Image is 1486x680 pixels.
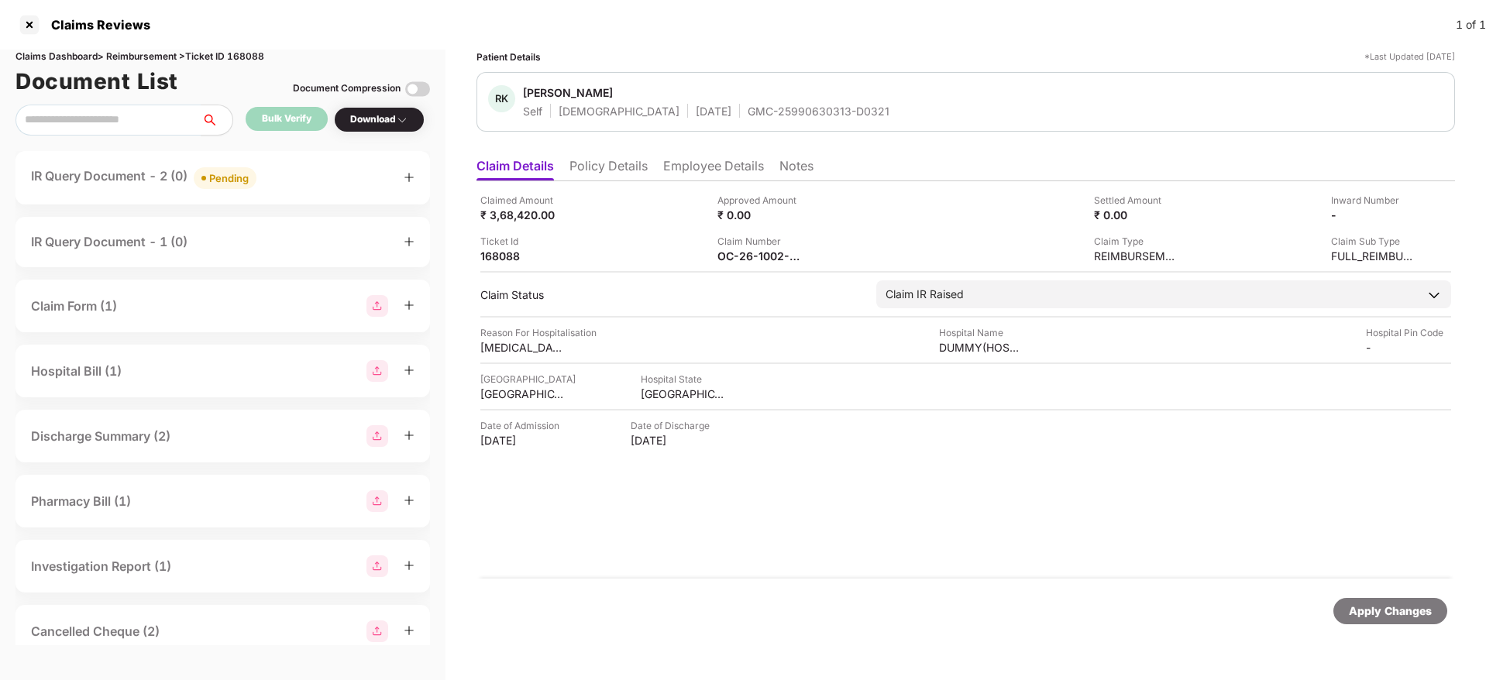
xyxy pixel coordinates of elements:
div: [DATE] [480,433,566,448]
button: search [201,105,233,136]
div: 1 of 1 [1456,16,1486,33]
span: plus [404,236,414,247]
div: Claim Status [480,287,861,302]
div: [DATE] [696,104,731,118]
div: - [1366,340,1451,355]
div: [DATE] [631,433,716,448]
div: [GEOGRAPHIC_DATA] [641,386,726,401]
li: Claim Details [476,158,554,180]
div: RK [488,85,515,112]
div: [MEDICAL_DATA] , [MEDICAL_DATA], [MEDICAL_DATA] [480,340,566,355]
img: svg+xml;base64,PHN2ZyBpZD0iR3JvdXBfMjg4MTMiIGRhdGEtbmFtZT0iR3JvdXAgMjg4MTMiIHhtbG5zPSJodHRwOi8vd3... [366,425,388,447]
img: downArrowIcon [1426,287,1442,303]
div: Settled Amount [1094,193,1179,208]
div: Discharge Summary (2) [31,427,170,446]
div: Claim IR Raised [886,286,964,303]
div: Pharmacy Bill (1) [31,492,131,511]
span: plus [404,495,414,506]
span: search [201,114,232,126]
div: FULL_REIMBURSEMENT [1331,249,1416,263]
img: svg+xml;base64,PHN2ZyBpZD0iR3JvdXBfMjg4MTMiIGRhdGEtbmFtZT0iR3JvdXAgMjg4MTMiIHhtbG5zPSJodHRwOi8vd3... [366,555,388,577]
li: Notes [779,158,814,180]
div: Date of Admission [480,418,566,433]
div: 168088 [480,249,566,263]
div: Self [523,104,542,118]
div: DUMMY(HOSPITAL CONFIRMATION WHETHER NETWORK OR NON-NETWORK) [939,340,1024,355]
div: Hospital State [641,372,726,386]
div: Hospital Name [939,325,1024,340]
li: Policy Details [569,158,648,180]
span: plus [404,172,414,183]
div: Claim Sub Type [1331,234,1416,249]
div: Claims Reviews [42,17,150,33]
div: GMC-25990630313-D0321 [748,104,889,118]
div: [DEMOGRAPHIC_DATA] [559,104,679,118]
span: plus [404,300,414,311]
div: Hospital Bill (1) [31,362,122,381]
img: svg+xml;base64,PHN2ZyBpZD0iRHJvcGRvd24tMzJ4MzIiIHhtbG5zPSJodHRwOi8vd3d3LnczLm9yZy8yMDAwL3N2ZyIgd2... [396,114,408,126]
div: Patient Details [476,50,541,64]
div: ₹ 3,68,420.00 [480,208,566,222]
div: Approved Amount [717,193,803,208]
div: Download [350,112,408,127]
span: plus [404,625,414,636]
div: Pending [209,170,249,186]
img: svg+xml;base64,PHN2ZyBpZD0iR3JvdXBfMjg4MTMiIGRhdGEtbmFtZT0iR3JvdXAgMjg4MTMiIHhtbG5zPSJodHRwOi8vd3... [366,490,388,512]
div: [PERSON_NAME] [523,85,613,100]
div: Reason For Hospitalisation [480,325,597,340]
div: Inward Number [1331,193,1416,208]
div: REIMBURSEMENT [1094,249,1179,263]
div: OC-26-1002-8403-00410748 [717,249,803,263]
div: [GEOGRAPHIC_DATA] [480,372,576,386]
div: Claim Form (1) [31,297,117,316]
div: Date of Discharge [631,418,716,433]
li: Employee Details [663,158,764,180]
div: Apply Changes [1349,603,1432,620]
div: - [1331,208,1416,222]
span: plus [404,560,414,571]
span: plus [404,430,414,441]
div: Cancelled Cheque (2) [31,622,160,641]
img: svg+xml;base64,PHN2ZyBpZD0iR3JvdXBfMjg4MTMiIGRhdGEtbmFtZT0iR3JvdXAgMjg4MTMiIHhtbG5zPSJodHRwOi8vd3... [366,295,388,317]
h1: Document List [15,64,178,98]
div: Claims Dashboard > Reimbursement > Ticket ID 168088 [15,50,430,64]
img: svg+xml;base64,PHN2ZyBpZD0iVG9nZ2xlLTMyeDMyIiB4bWxucz0iaHR0cDovL3d3dy53My5vcmcvMjAwMC9zdmciIHdpZH... [405,77,430,101]
div: Claim Type [1094,234,1179,249]
span: plus [404,365,414,376]
img: svg+xml;base64,PHN2ZyBpZD0iR3JvdXBfMjg4MTMiIGRhdGEtbmFtZT0iR3JvdXAgMjg4MTMiIHhtbG5zPSJodHRwOi8vd3... [366,620,388,642]
div: Ticket Id [480,234,566,249]
div: ₹ 0.00 [1094,208,1179,222]
div: [GEOGRAPHIC_DATA] [480,386,566,401]
img: svg+xml;base64,PHN2ZyBpZD0iR3JvdXBfMjg4MTMiIGRhdGEtbmFtZT0iR3JvdXAgMjg4MTMiIHhtbG5zPSJodHRwOi8vd3... [366,360,388,382]
div: Claim Number [717,234,803,249]
div: IR Query Document - 1 (0) [31,232,187,252]
div: Claimed Amount [480,193,566,208]
div: Hospital Pin Code [1366,325,1451,340]
div: ₹ 0.00 [717,208,803,222]
div: IR Query Document - 2 (0) [31,167,256,189]
div: Investigation Report (1) [31,557,171,576]
div: *Last Updated [DATE] [1364,50,1455,64]
div: Document Compression [293,81,401,96]
div: Bulk Verify [262,112,311,126]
